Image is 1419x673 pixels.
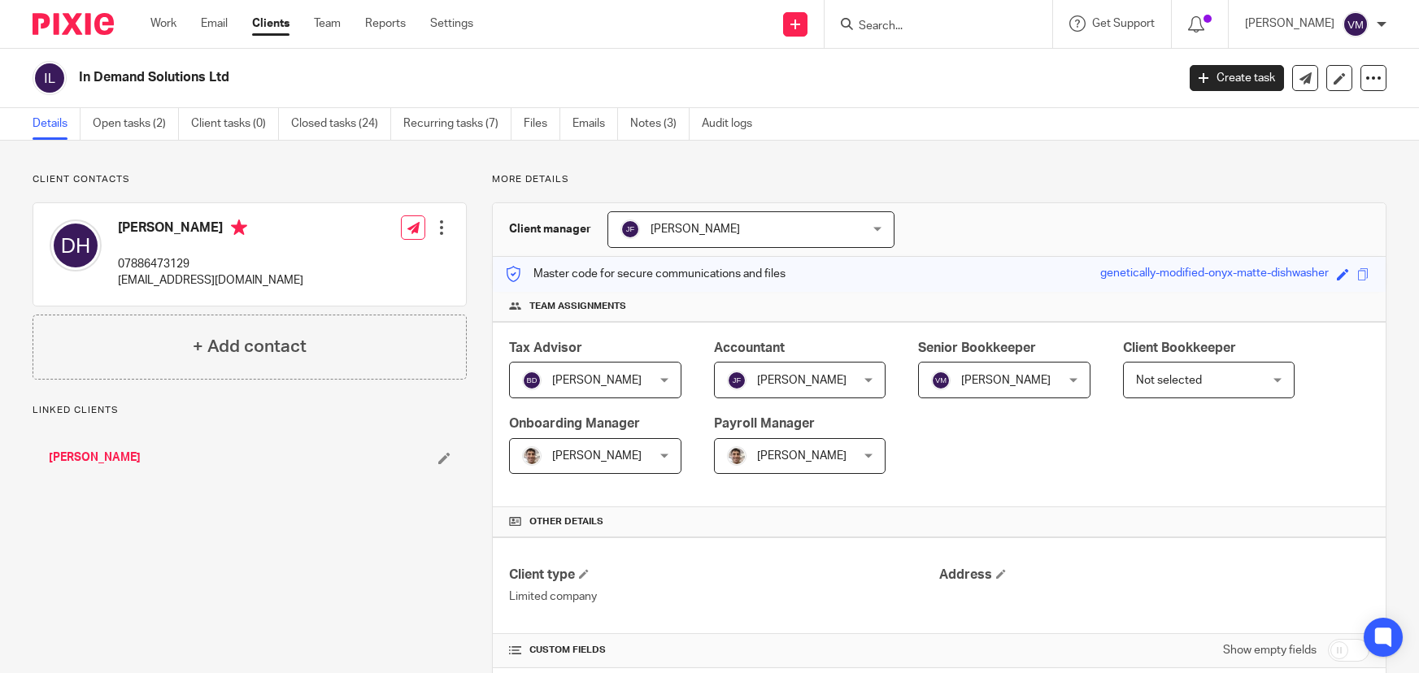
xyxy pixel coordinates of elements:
[931,371,951,390] img: svg%3E
[191,108,279,140] a: Client tasks (0)
[727,446,746,466] img: PXL_20240409_141816916.jpg
[50,219,102,271] img: svg%3E
[33,13,114,35] img: Pixie
[918,341,1036,354] span: Senior Bookkeeper
[79,69,948,86] h2: In Demand Solutions Ltd
[757,375,847,386] span: [PERSON_NAME]
[33,108,81,140] a: Details
[939,567,1369,584] h4: Address
[529,515,603,528] span: Other details
[252,15,289,32] a: Clients
[522,371,542,390] img: svg%3E
[403,108,511,140] a: Recurring tasks (7)
[118,219,303,240] h4: [PERSON_NAME]
[509,221,591,237] h3: Client manager
[193,334,307,359] h4: + Add contact
[1190,65,1284,91] a: Create task
[93,108,179,140] a: Open tasks (2)
[702,108,764,140] a: Audit logs
[529,300,626,313] span: Team assignments
[33,404,467,417] p: Linked clients
[231,219,247,236] i: Primary
[118,256,303,272] p: 07886473129
[552,450,642,462] span: [PERSON_NAME]
[33,173,467,186] p: Client contacts
[727,371,746,390] img: svg%3E
[118,272,303,289] p: [EMAIL_ADDRESS][DOMAIN_NAME]
[505,266,786,282] p: Master code for secure communications and files
[572,108,618,140] a: Emails
[714,341,785,354] span: Accountant
[651,224,740,235] span: [PERSON_NAME]
[509,588,939,605] p: Limited company
[857,20,1003,34] input: Search
[524,108,560,140] a: Files
[961,375,1051,386] span: [PERSON_NAME]
[509,644,939,657] h4: CUSTOM FIELDS
[49,449,141,466] a: [PERSON_NAME]
[365,15,406,32] a: Reports
[620,219,640,239] img: svg%3E
[1100,265,1329,284] div: genetically-modified-onyx-matte-dishwasher
[33,61,67,95] img: svg%3E
[714,417,815,430] span: Payroll Manager
[509,341,582,354] span: Tax Advisor
[552,375,642,386] span: [PERSON_NAME]
[509,567,939,584] h4: Client type
[1343,11,1369,37] img: svg%3E
[150,15,176,32] a: Work
[1223,642,1317,658] label: Show empty fields
[430,15,473,32] a: Settings
[1123,341,1236,354] span: Client Bookkeeper
[1245,15,1334,32] p: [PERSON_NAME]
[757,450,847,462] span: [PERSON_NAME]
[509,417,640,430] span: Onboarding Manager
[1136,375,1202,386] span: Not selected
[492,173,1386,186] p: More details
[522,446,542,466] img: PXL_20240409_141816916.jpg
[630,108,690,140] a: Notes (3)
[1092,18,1155,29] span: Get Support
[314,15,341,32] a: Team
[201,15,228,32] a: Email
[291,108,391,140] a: Closed tasks (24)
